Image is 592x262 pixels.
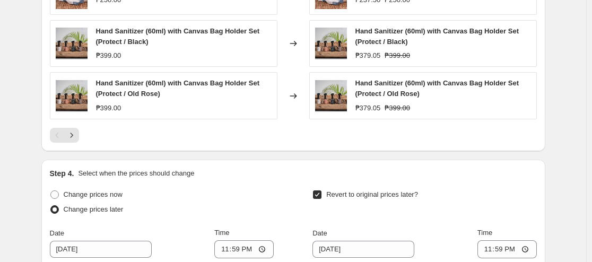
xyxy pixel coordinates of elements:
span: Hand Sanitizer (60ml) with Canvas Bag Holder Set (Protect / Black) [355,27,519,46]
span: Date [50,229,64,237]
p: Select when the prices should change [78,168,194,179]
input: 12:00 [214,240,274,258]
span: Date [312,229,327,237]
span: Time [214,229,229,237]
span: Hand Sanitizer (60ml) with Canvas Bag Holder Set (Protect / Black) [96,27,259,46]
div: ₱379.05 [355,103,381,113]
nav: Pagination [50,128,79,143]
img: holder_all_2800ecdd-c7f9-47f3-b389-c41c06eb7afa_80x.jpg [315,28,347,59]
span: Time [477,229,492,237]
span: Revert to original prices later? [326,190,418,198]
button: Next [64,128,79,143]
span: Change prices later [64,205,124,213]
span: Change prices now [64,190,123,198]
span: Hand Sanitizer (60ml) with Canvas Bag Holder Set (Protect / Old Rose) [355,79,519,98]
img: holder_all_2800ecdd-c7f9-47f3-b389-c41c06eb7afa_80x.jpg [56,80,88,112]
input: 8/13/2025 [312,241,414,258]
h2: Step 4. [50,168,74,179]
span: Hand Sanitizer (60ml) with Canvas Bag Holder Set (Protect / Old Rose) [96,79,259,98]
img: holder_all_2800ecdd-c7f9-47f3-b389-c41c06eb7afa_80x.jpg [56,28,88,59]
img: holder_all_2800ecdd-c7f9-47f3-b389-c41c06eb7afa_80x.jpg [315,80,347,112]
strike: ₱399.00 [385,103,410,113]
div: ₱399.00 [96,50,121,61]
div: ₱399.00 [96,103,121,113]
strike: ₱399.00 [385,50,410,61]
div: ₱379.05 [355,50,381,61]
input: 8/13/2025 [50,241,152,258]
input: 12:00 [477,240,537,258]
